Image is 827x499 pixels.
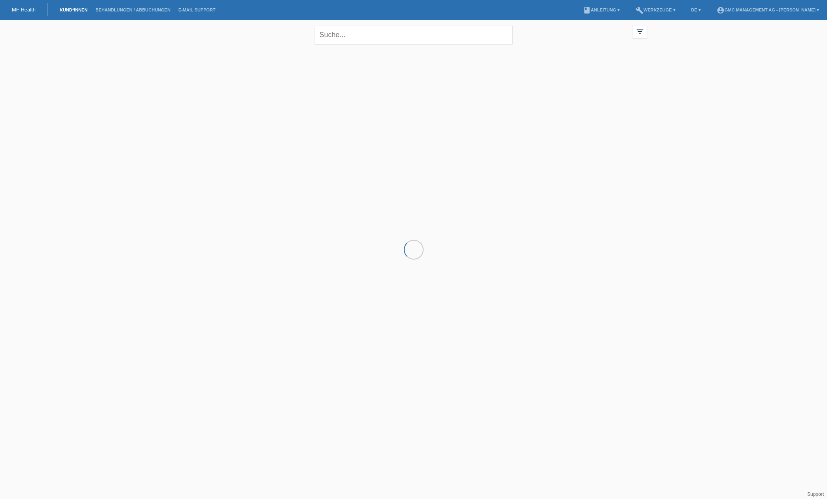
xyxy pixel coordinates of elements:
[713,8,823,12] a: account_circleGMC Management AG - [PERSON_NAME] ▾
[636,27,644,36] i: filter_list
[56,8,91,12] a: Kund*innen
[579,8,624,12] a: bookAnleitung ▾
[583,6,591,14] i: book
[174,8,220,12] a: E-Mail Support
[717,6,725,14] i: account_circle
[632,8,679,12] a: buildWerkzeuge ▾
[12,7,36,13] a: MF Health
[91,8,174,12] a: Behandlungen / Abbuchungen
[315,26,513,44] input: Suche...
[807,491,824,497] a: Support
[687,8,705,12] a: DE ▾
[636,6,643,14] i: build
